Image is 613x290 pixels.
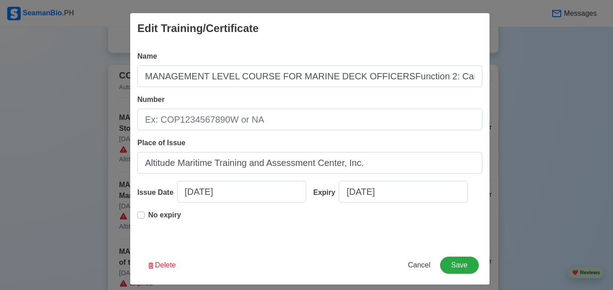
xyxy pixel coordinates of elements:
[148,210,181,221] p: No expiry
[137,20,259,37] div: Edit Training/Certificate
[440,257,479,274] button: Save
[402,257,436,274] button: Cancel
[408,261,431,269] span: Cancel
[137,139,186,147] span: Place of Issue
[137,187,177,198] div: Issue Date
[137,65,482,87] input: Ex: COP Medical First Aid (VI/4)
[313,187,339,198] div: Expiry
[137,152,482,174] input: Ex: Cebu City
[141,257,182,274] button: Delete
[137,52,157,60] span: Name
[137,109,482,130] input: Ex: COP1234567890W or NA
[137,96,164,103] span: Number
